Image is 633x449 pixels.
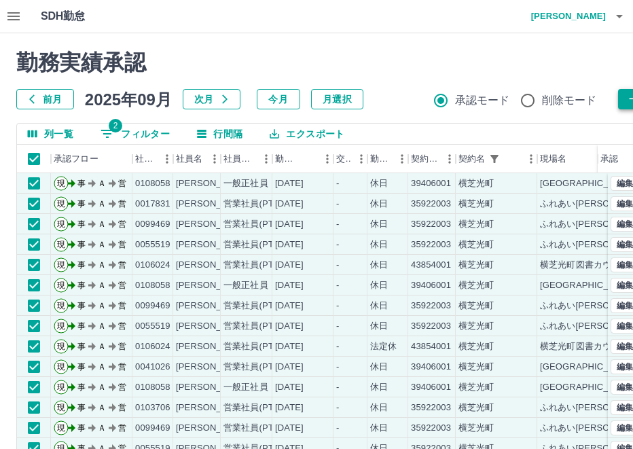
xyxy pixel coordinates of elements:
[458,177,494,190] div: 横芝光町
[411,145,439,173] div: 契約コード
[98,342,106,351] text: Ａ
[411,177,451,190] div: 39406001
[336,145,351,173] div: 交通費
[223,218,295,231] div: 営業社員(PT契約)
[272,145,333,173] div: 勤務日
[458,259,494,272] div: 横芝光町
[275,361,304,374] div: [DATE]
[336,381,339,394] div: -
[77,260,86,270] text: 事
[336,422,339,435] div: -
[600,145,618,173] div: 承認
[118,362,126,372] text: 営
[176,320,250,333] div: [PERSON_NAME]
[176,381,250,394] div: [PERSON_NAME]
[370,320,388,333] div: 休日
[351,149,372,169] button: メニュー
[455,92,510,109] span: 承認モード
[57,281,65,290] text: 現
[458,340,494,353] div: 横芝光町
[118,321,126,331] text: 営
[57,219,65,229] text: 現
[98,403,106,412] text: Ａ
[77,321,86,331] text: 事
[223,381,268,394] div: 一般正社員
[275,422,304,435] div: [DATE]
[336,218,339,231] div: -
[223,259,295,272] div: 営業社員(PT契約)
[333,145,367,173] div: 交通費
[176,422,250,435] div: [PERSON_NAME]
[176,198,250,211] div: [PERSON_NAME]
[135,177,170,190] div: 0108058
[411,300,451,312] div: 35922003
[370,381,388,394] div: 休日
[275,279,304,292] div: [DATE]
[537,145,619,173] div: 現場名
[411,320,451,333] div: 35922003
[77,362,86,372] text: 事
[317,149,338,169] button: メニュー
[223,340,295,353] div: 営業社員(PT契約)
[173,145,221,173] div: 社員名
[367,145,408,173] div: 勤務区分
[57,423,65,433] text: 現
[540,145,566,173] div: 現場名
[176,145,202,173] div: 社員名
[458,381,494,394] div: 横芝光町
[16,89,74,109] button: 前月
[259,124,355,144] button: エクスポート
[135,361,170,374] div: 0041026
[458,218,494,231] div: 横芝光町
[275,401,304,414] div: [DATE]
[256,149,276,169] button: メニュー
[186,124,253,144] button: 行間隔
[176,238,250,251] div: [PERSON_NAME]
[223,238,295,251] div: 営業社員(PT契約)
[77,199,86,209] text: 事
[223,401,295,414] div: 営業社員(PT契約)
[223,198,295,211] div: 営業社員(PT契約)
[275,300,304,312] div: [DATE]
[132,145,173,173] div: 社員番号
[135,381,170,394] div: 0108058
[336,238,339,251] div: -
[135,259,170,272] div: 0106024
[176,259,250,272] div: [PERSON_NAME]
[98,179,106,188] text: Ａ
[275,177,304,190] div: [DATE]
[411,381,451,394] div: 39406001
[223,177,268,190] div: 一般正社員
[77,219,86,229] text: 事
[223,320,295,333] div: 営業社員(PT契約)
[57,382,65,392] text: 現
[54,145,98,173] div: 承認フロー
[257,89,300,109] button: 今月
[183,89,240,109] button: 次月
[77,281,86,290] text: 事
[135,279,170,292] div: 0108058
[411,279,451,292] div: 39406001
[336,320,339,333] div: -
[275,238,304,251] div: [DATE]
[176,300,250,312] div: [PERSON_NAME]
[98,281,106,290] text: Ａ
[370,218,388,231] div: 休日
[176,401,250,414] div: [PERSON_NAME]
[458,198,494,211] div: 横芝光町
[135,401,170,414] div: 0103706
[336,300,339,312] div: -
[223,422,295,435] div: 営業社員(PT契約)
[98,240,106,249] text: Ａ
[98,362,106,372] text: Ａ
[176,340,250,353] div: [PERSON_NAME]
[485,149,504,168] button: フィルター表示
[336,361,339,374] div: -
[411,259,451,272] div: 43854001
[370,340,397,353] div: 法定休
[336,259,339,272] div: -
[57,321,65,331] text: 現
[85,89,172,109] h5: 2025年09月
[370,422,388,435] div: 休日
[223,279,268,292] div: 一般正社員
